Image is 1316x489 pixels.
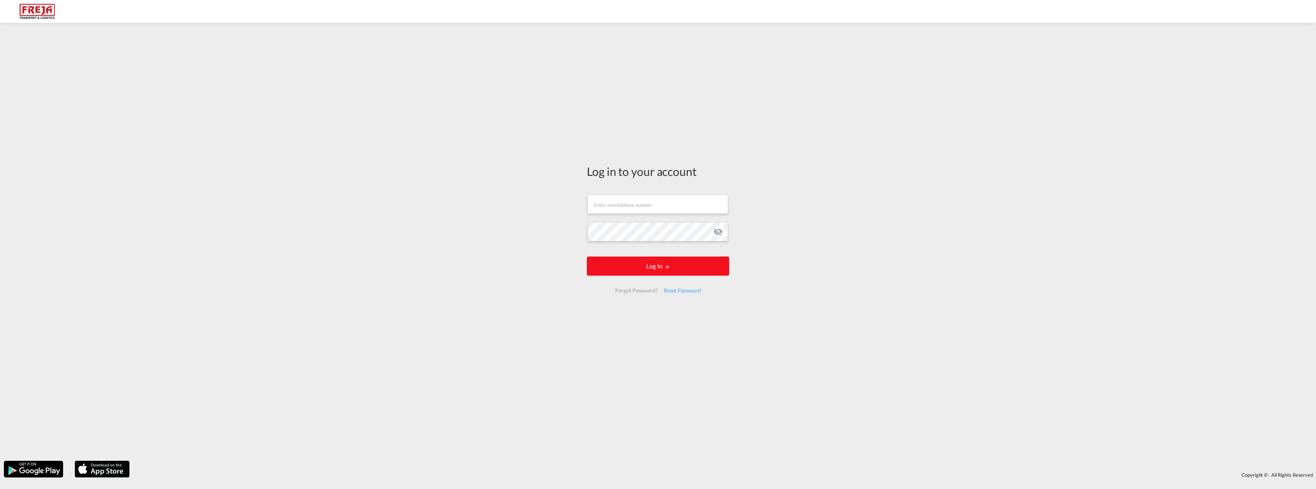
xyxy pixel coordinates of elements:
[587,163,729,179] div: Log in to your account
[588,195,728,214] input: Enter email/phone number
[612,284,660,297] div: Forgot Password?
[134,468,1316,481] div: Copyright © . All Rights Reserved
[587,257,729,276] button: LOGIN
[661,284,704,297] div: Reset Password
[11,3,63,20] img: 586607c025bf11f083711d99603023e7.png
[3,460,64,478] img: google.png
[713,227,723,236] md-icon: icon-eye-off
[74,460,130,478] img: apple.png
